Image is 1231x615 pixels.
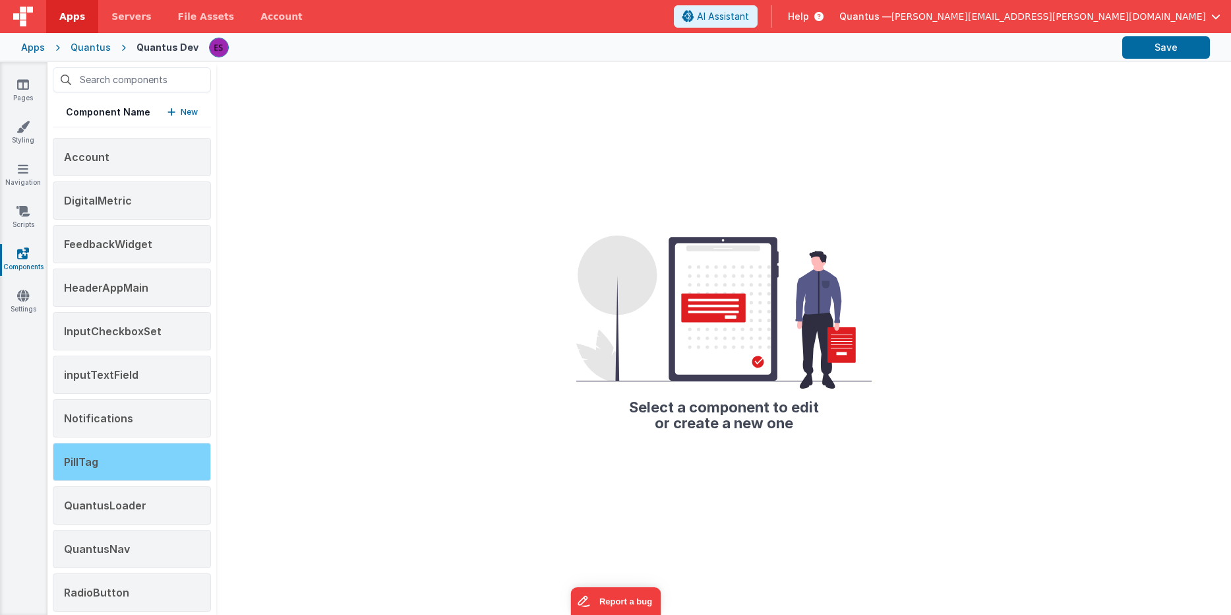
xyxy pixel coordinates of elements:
span: RadioButton [64,586,129,599]
span: AI Assistant [697,10,749,23]
span: [PERSON_NAME][EMAIL_ADDRESS][PERSON_NAME][DOMAIN_NAME] [891,10,1206,23]
h2: Select a component to edit or create a new one [576,389,872,431]
button: Quantus — [PERSON_NAME][EMAIL_ADDRESS][PERSON_NAME][DOMAIN_NAME] [839,10,1220,23]
span: Quantus — [839,10,891,23]
span: HeaderAppMain [64,281,148,294]
span: FeedbackWidget [64,238,152,251]
span: File Assets [178,10,235,23]
span: Notifications [64,412,133,425]
span: QuantusLoader [64,499,146,512]
button: Save [1122,36,1210,59]
img: 2445f8d87038429357ee99e9bdfcd63a [210,38,228,57]
span: DigitalMetric [64,194,132,207]
button: AI Assistant [674,5,758,28]
p: New [181,106,198,119]
span: Apps [59,10,85,23]
div: Apps [21,41,45,54]
h5: Component Name [66,106,150,119]
span: Account [64,150,109,164]
input: Search components [53,67,211,92]
div: Quantus [71,41,111,54]
span: inputTextField [64,368,138,381]
div: Quantus Dev [136,41,198,54]
iframe: Marker.io feedback button [570,587,661,615]
span: Servers [111,10,151,23]
span: Help [788,10,809,23]
span: QuantusNav [64,542,130,556]
span: PillTag [64,455,98,469]
button: New [167,106,198,119]
span: InputCheckboxSet [64,325,162,338]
